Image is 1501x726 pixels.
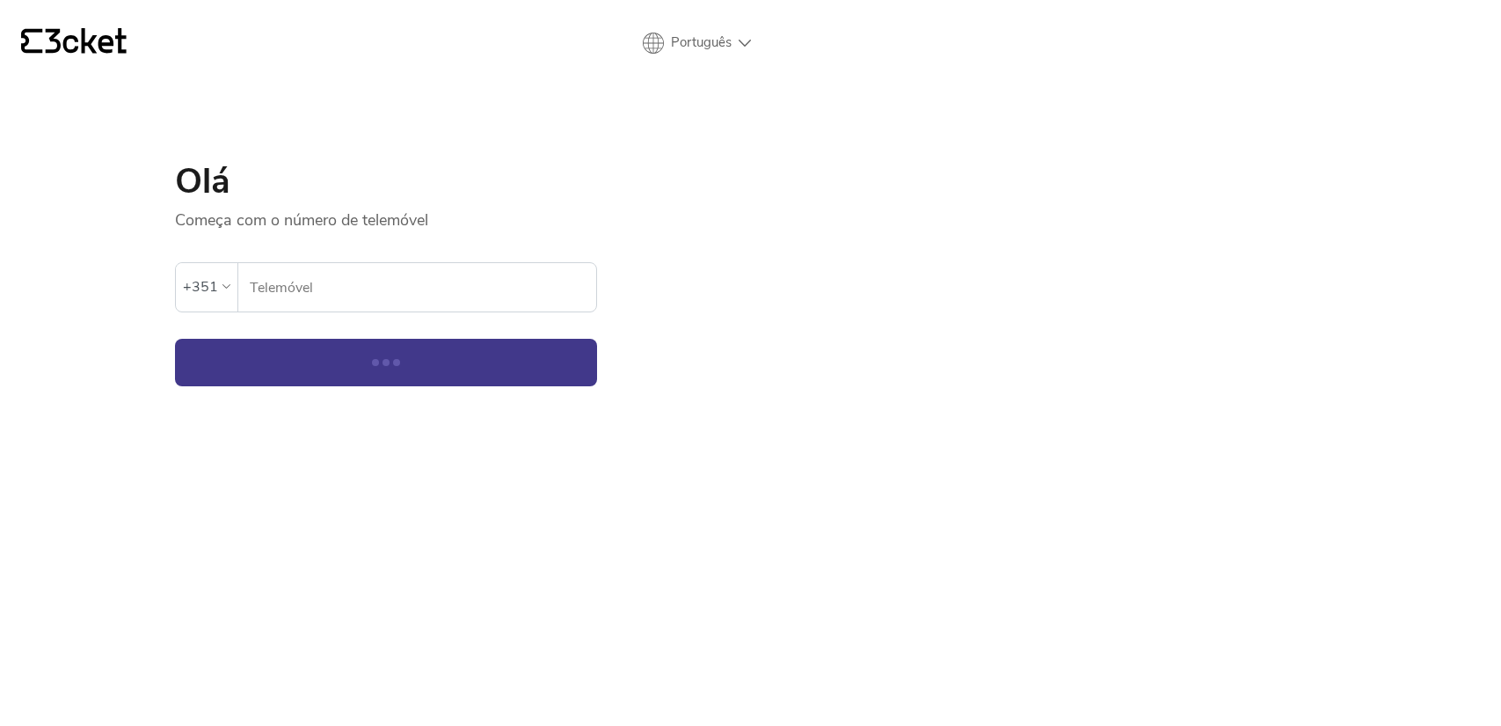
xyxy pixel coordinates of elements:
h1: Olá [175,164,597,199]
g: {' '} [21,29,42,54]
div: +351 [183,274,218,300]
a: {' '} [21,28,127,58]
label: Telemóvel [238,263,596,312]
button: Continuar [175,339,597,386]
input: Telemóvel [249,263,596,312]
p: Começa com o número de telemóvel [175,199,597,231]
